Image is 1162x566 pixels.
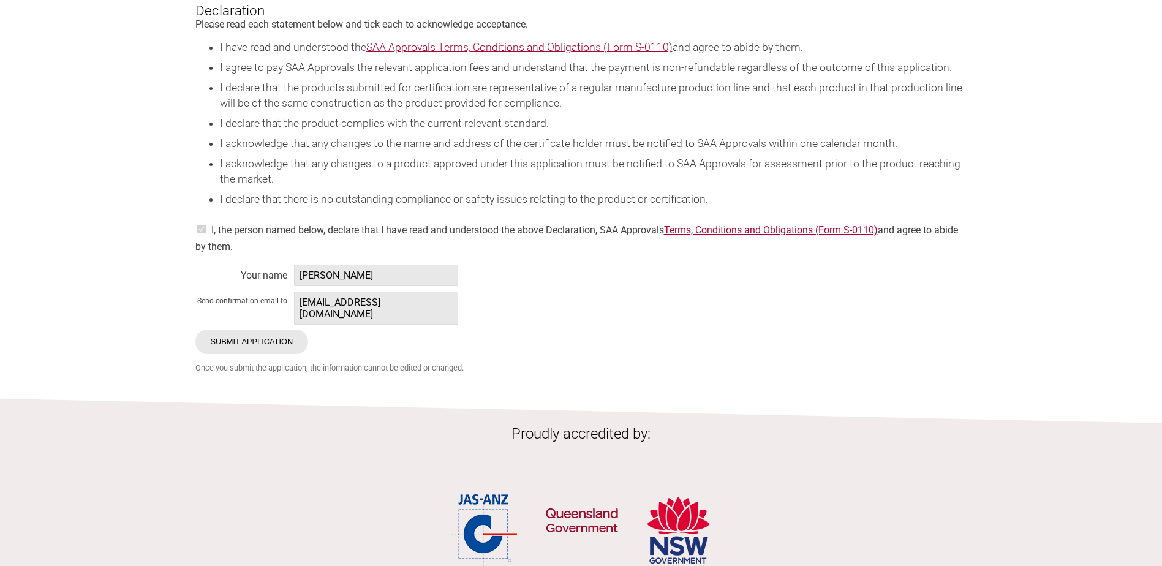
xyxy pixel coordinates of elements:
[195,225,208,233] input: on
[294,265,458,286] span: [PERSON_NAME]
[294,292,458,325] span: [EMAIL_ADDRESS][DOMAIN_NAME]
[220,60,967,75] li: I agree to pay SAA Approvals the relevant application fees and understand that the payment is non...
[195,217,967,252] div: I, the person named below, declare that I have read and understood the above Declaration, SAA App...
[195,266,287,279] div: Your name
[220,156,967,187] li: I acknowledge that any changes to a product approved under this application must be notified to S...
[366,41,673,53] a: SAA Approvals Terms, Conditions and Obligations (Form S-0110)
[220,192,967,207] li: I declare that there is no outstanding compliance or safety issues relating to the product or cer...
[220,80,967,111] li: I declare that the products submitted for certification are representative of a regular manufactu...
[220,116,967,131] li: I declare that the product complies with the current relevant standard.
[220,40,967,55] li: I have read and understood the and agree to abide by them.
[220,136,967,151] li: I acknowledge that any changes to the name and address of the certificate holder must be notified...
[195,363,967,372] small: Once you submit the application, the information cannot be edited or changed.
[664,224,878,236] a: Terms, Conditions and Obligations (Form S-0110)
[195,330,309,354] input: Submit Application
[195,293,287,306] div: Send confirmation email to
